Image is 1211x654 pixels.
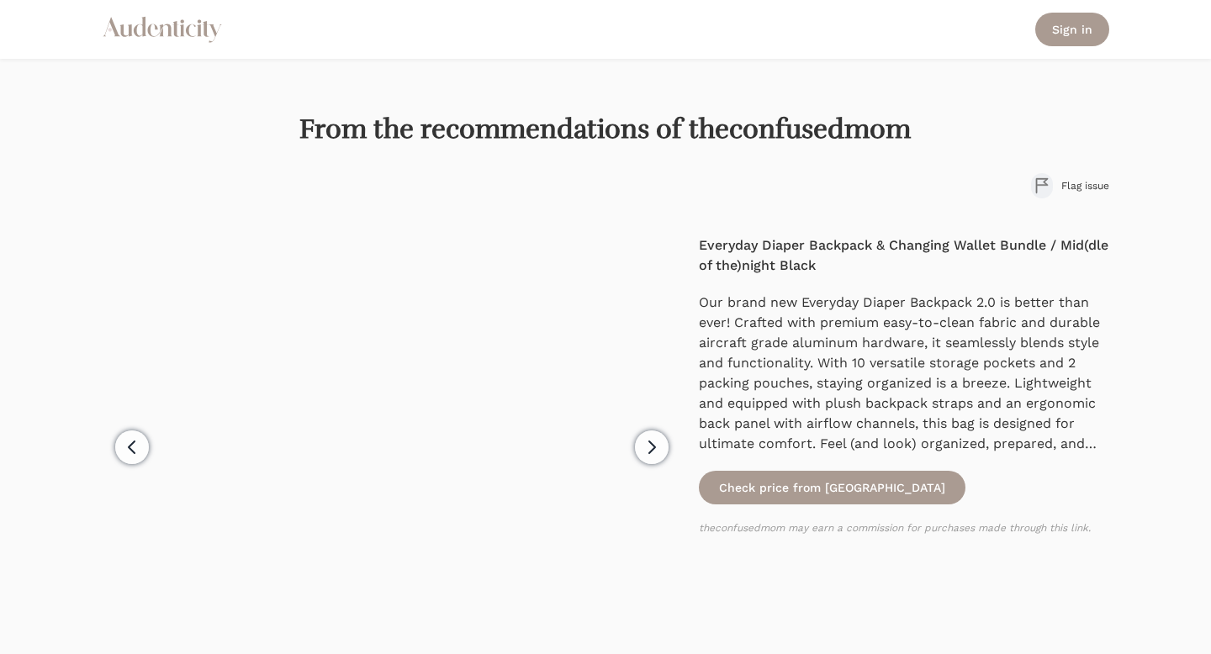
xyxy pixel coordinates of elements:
span: Flag issue [1061,179,1109,193]
h1: From the recommendations of theconfusedmom [102,113,1108,146]
h4: Everyday Diaper Backpack & Changing Wallet Bundle / Mid(dle of the)night Black [699,235,1108,276]
button: Flag issue [1031,173,1109,198]
p: Our brand new Everyday Diaper Backpack 2.0 is better than ever! Crafted with premium easy-to-clea... [699,293,1108,454]
a: Check price from [GEOGRAPHIC_DATA] [699,471,965,504]
p: theconfusedmom may earn a commission for purchases made through this link. [699,521,1108,535]
a: Sign in [1035,13,1109,46]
